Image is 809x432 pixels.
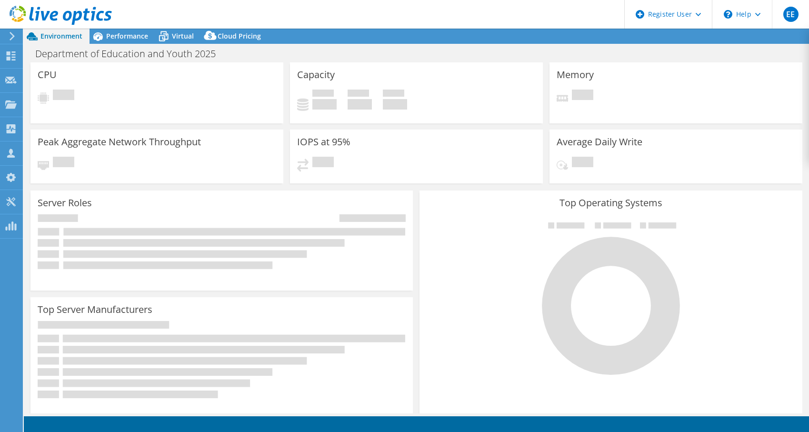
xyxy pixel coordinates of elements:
[383,90,404,99] span: Total
[38,70,57,80] h3: CPU
[348,99,372,110] h4: 0 GiB
[172,31,194,40] span: Virtual
[312,90,334,99] span: Used
[297,70,335,80] h3: Capacity
[427,198,795,208] h3: Top Operating Systems
[348,90,369,99] span: Free
[106,31,148,40] span: Performance
[557,137,642,147] h3: Average Daily Write
[31,49,230,59] h1: Department of Education and Youth 2025
[724,10,732,19] svg: \n
[783,7,799,22] span: EE
[218,31,261,40] span: Cloud Pricing
[297,137,350,147] h3: IOPS at 95%
[572,157,593,170] span: Pending
[38,304,152,315] h3: Top Server Manufacturers
[383,99,407,110] h4: 0 GiB
[312,99,337,110] h4: 0 GiB
[40,31,82,40] span: Environment
[557,70,594,80] h3: Memory
[38,137,201,147] h3: Peak Aggregate Network Throughput
[53,157,74,170] span: Pending
[572,90,593,102] span: Pending
[53,90,74,102] span: Pending
[312,157,334,170] span: Pending
[38,198,92,208] h3: Server Roles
